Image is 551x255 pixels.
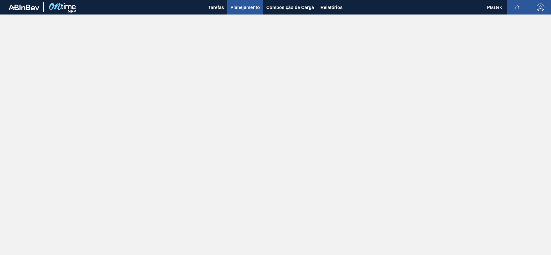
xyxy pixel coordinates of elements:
span: Tarefas [208,4,224,11]
span: Composição de Carga [266,4,314,11]
span: Planejamento [230,4,260,11]
img: Logout [537,4,545,11]
span: Relatórios [321,4,342,11]
img: TNhmsLtSVTkK8tSr43FrP2fwEKptu5GPRR3wAAAABJRU5ErkJggg== [8,5,39,10]
button: Notificações [507,3,528,12]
